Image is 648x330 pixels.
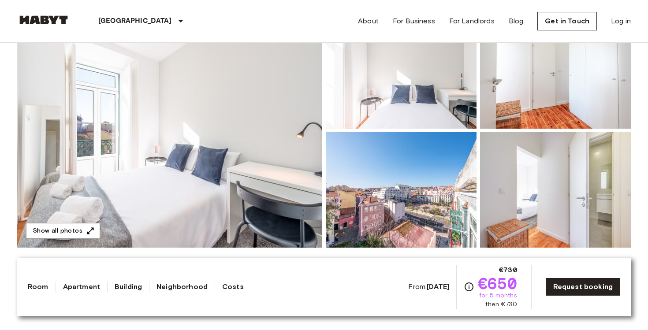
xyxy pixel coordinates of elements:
a: Apartment [63,282,100,292]
a: Request booking [546,278,620,296]
img: Picture of unit PT-17-007-003-02H [480,13,631,129]
a: Neighborhood [156,282,208,292]
b: [DATE] [427,282,449,291]
a: Costs [222,282,244,292]
a: Log in [611,16,631,26]
a: About [358,16,379,26]
span: €650 [478,275,517,291]
button: Show all photos [26,223,100,239]
span: for 5 months [479,291,517,300]
a: Get in Touch [537,12,597,30]
img: Picture of unit PT-17-007-003-02H [326,13,477,129]
a: Blog [509,16,524,26]
span: €730 [499,265,517,275]
svg: Check cost overview for full price breakdown. Please note that discounts apply to new joiners onl... [464,282,474,292]
img: Picture of unit PT-17-007-003-02H [480,132,631,248]
a: Building [115,282,142,292]
img: Habyt [17,15,70,24]
img: Picture of unit PT-17-007-003-02H [326,132,477,248]
a: For Landlords [449,16,495,26]
a: Room [28,282,48,292]
p: [GEOGRAPHIC_DATA] [98,16,172,26]
span: From: [408,282,449,292]
img: Marketing picture of unit PT-17-007-003-02H [17,13,322,248]
a: For Business [393,16,435,26]
span: then €730 [485,300,517,309]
